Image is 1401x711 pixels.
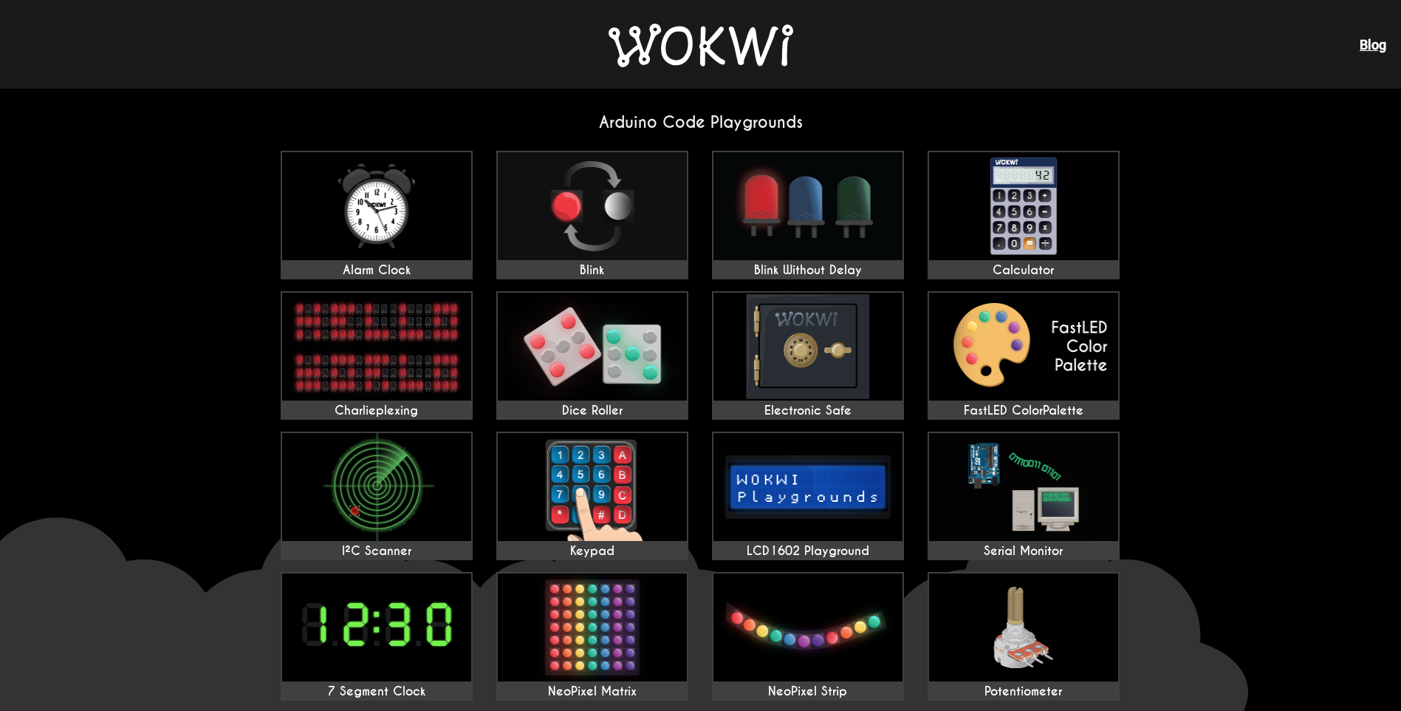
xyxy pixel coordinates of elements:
[1360,37,1386,52] a: Blog
[929,433,1118,541] img: Serial Monitor
[929,544,1118,559] div: Serial Monitor
[713,293,902,401] img: Electronic Safe
[928,572,1120,701] a: Potentiometer
[712,151,904,279] a: Blink Without Delay
[498,574,687,681] img: NeoPixel Matrix
[928,432,1120,560] a: Serial Monitor
[713,544,902,559] div: LCD1602 Playground
[282,404,471,418] div: Charlieplexing
[281,432,473,560] a: I²C Scanner
[498,544,687,559] div: Keypad
[713,152,902,260] img: Blink Without Delay
[496,151,688,279] a: Blink
[282,152,471,260] img: Alarm Clock
[282,574,471,681] img: 7 Segment Clock
[929,684,1118,699] div: Potentiometer
[609,24,793,67] img: Wokwi
[713,404,902,418] div: Electronic Safe
[929,293,1118,401] img: FastLED ColorPalette
[282,293,471,401] img: Charlieplexing
[928,291,1120,420] a: FastLED ColorPalette
[713,684,902,699] div: NeoPixel Strip
[929,574,1118,681] img: Potentiometer
[712,291,904,420] a: Electronic Safe
[929,404,1118,418] div: FastLED ColorPalette
[496,291,688,420] a: Dice Roller
[712,432,904,560] a: LCD1602 Playground
[282,263,471,278] div: Alarm Clock
[929,152,1118,260] img: Calculator
[498,684,687,699] div: NeoPixel Matrix
[282,684,471,699] div: 7 Segment Clock
[496,432,688,560] a: Keypad
[712,572,904,701] a: NeoPixel Strip
[282,544,471,559] div: I²C Scanner
[496,572,688,701] a: NeoPixel Matrix
[929,263,1118,278] div: Calculator
[498,152,687,260] img: Blink
[281,151,473,279] a: Alarm Clock
[498,404,687,418] div: Dice Roller
[498,293,687,401] img: Dice Roller
[282,433,471,541] img: I²C Scanner
[928,151,1120,279] a: Calculator
[269,112,1133,132] h2: Arduino Code Playgrounds
[281,572,473,701] a: 7 Segment Clock
[713,433,902,541] img: LCD1602 Playground
[713,574,902,681] img: NeoPixel Strip
[498,433,687,541] img: Keypad
[498,263,687,278] div: Blink
[713,263,902,278] div: Blink Without Delay
[281,291,473,420] a: Charlieplexing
